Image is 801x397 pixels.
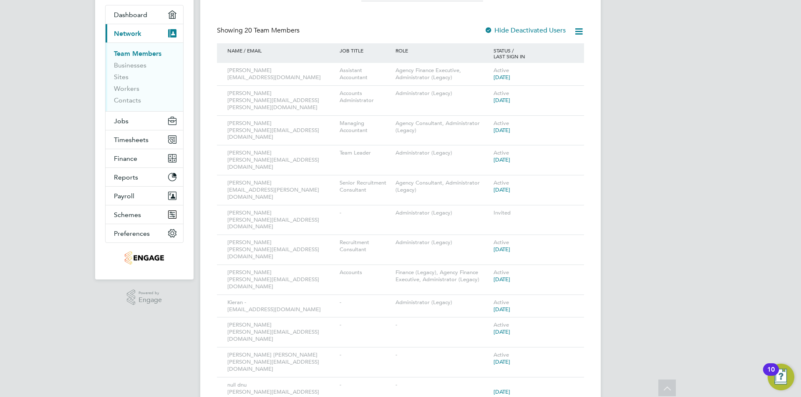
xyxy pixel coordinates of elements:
[491,317,576,340] div: Active
[114,136,149,144] span: Timesheets
[338,295,393,310] div: -
[225,317,338,347] div: [PERSON_NAME] [PERSON_NAME][EMAIL_ADDRESS][DOMAIN_NAME]
[106,224,183,242] button: Preferences
[225,116,338,145] div: [PERSON_NAME] [PERSON_NAME][EMAIL_ADDRESS][DOMAIN_NAME]
[494,306,510,313] span: [DATE]
[494,127,510,134] span: [DATE]
[106,24,183,42] button: Network
[106,168,183,186] button: Reports
[225,265,338,295] div: [PERSON_NAME] [PERSON_NAME][EMAIL_ADDRESS][DOMAIN_NAME]
[338,86,393,108] div: Accounts Administrator
[393,116,491,138] div: Agency Consultant, Administrator (Legacy)
[393,235,491,250] div: Administrator (Legacy)
[106,149,183,167] button: Finance
[393,205,491,221] div: Administrator (Legacy)
[393,317,491,333] div: -
[393,43,491,57] div: ROLE
[491,347,576,370] div: Active
[494,388,510,395] span: [DATE]
[491,295,576,317] div: Active
[225,43,338,57] div: NAME / EMAIL
[225,145,338,175] div: [PERSON_NAME] [PERSON_NAME][EMAIL_ADDRESS][DOMAIN_NAME]
[338,145,393,161] div: Team Leader
[491,43,576,63] div: STATUS / LAST SIGN IN
[491,205,576,221] div: Invited
[338,347,393,363] div: -
[494,74,510,81] span: [DATE]
[338,235,393,257] div: Recruitment Consultant
[338,377,393,393] div: -
[225,295,338,317] div: Kieran - [EMAIL_ADDRESS][DOMAIN_NAME]
[106,187,183,205] button: Payroll
[106,130,183,149] button: Timesheets
[484,26,566,35] label: Hide Deactivated Users
[338,43,393,57] div: JOB TITLE
[338,63,393,85] div: Assistant Accountant
[125,251,164,265] img: hvacrecruitment-logo-retina.png
[491,235,576,257] div: Active
[393,295,491,310] div: Administrator (Legacy)
[338,205,393,221] div: -
[225,235,338,265] div: [PERSON_NAME] [PERSON_NAME][EMAIL_ADDRESS][DOMAIN_NAME]
[494,276,510,283] span: [DATE]
[114,155,137,162] span: Finance
[494,328,510,335] span: [DATE]
[225,63,338,85] div: [PERSON_NAME] [EMAIL_ADDRESS][DOMAIN_NAME]
[114,117,128,125] span: Jobs
[244,26,300,35] span: 20 Team Members
[491,63,576,85] div: Active
[114,96,141,104] a: Contacts
[114,85,139,92] a: Workers
[114,61,146,69] a: Businesses
[114,73,128,81] a: Sites
[106,42,183,111] div: Network
[393,265,491,287] div: Finance (Legacy), Agency Finance Executive, Administrator (Legacy)
[393,347,491,363] div: -
[225,86,338,115] div: [PERSON_NAME] [PERSON_NAME][EMAIL_ADDRESS][PERSON_NAME][DOMAIN_NAME]
[393,63,491,85] div: Agency Finance Executive, Administrator (Legacy)
[393,377,491,393] div: -
[393,145,491,161] div: Administrator (Legacy)
[338,265,393,280] div: Accounts
[494,358,510,365] span: [DATE]
[768,364,794,390] button: Open Resource Center, 10 new notifications
[114,192,134,200] span: Payroll
[491,116,576,138] div: Active
[127,290,162,305] a: Powered byEngage
[114,30,141,37] span: Network
[338,317,393,333] div: -
[494,186,510,193] span: [DATE]
[494,246,510,253] span: [DATE]
[114,211,141,219] span: Schemes
[338,175,393,198] div: Senior Recruitment Consultant
[114,50,161,57] a: Team Members
[217,26,301,35] div: Showing
[494,97,510,104] span: [DATE]
[105,251,184,265] a: Go to home page
[139,290,162,297] span: Powered by
[139,297,162,304] span: Engage
[225,205,338,235] div: [PERSON_NAME] [PERSON_NAME][EMAIL_ADDRESS][DOMAIN_NAME]
[393,86,491,101] div: Administrator (Legacy)
[491,86,576,108] div: Active
[491,265,576,287] div: Active
[225,175,338,205] div: [PERSON_NAME] [EMAIL_ADDRESS][PERSON_NAME][DOMAIN_NAME]
[494,156,510,163] span: [DATE]
[106,112,183,130] button: Jobs
[225,347,338,377] div: [PERSON_NAME] [PERSON_NAME] [PERSON_NAME][EMAIL_ADDRESS][DOMAIN_NAME]
[114,11,147,19] span: Dashboard
[114,230,150,237] span: Preferences
[491,175,576,198] div: Active
[106,5,183,24] a: Dashboard
[106,205,183,224] button: Schemes
[114,173,138,181] span: Reports
[338,116,393,138] div: Managing Accountant
[491,145,576,168] div: Active
[393,175,491,198] div: Agency Consultant, Administrator (Legacy)
[767,370,775,380] div: 10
